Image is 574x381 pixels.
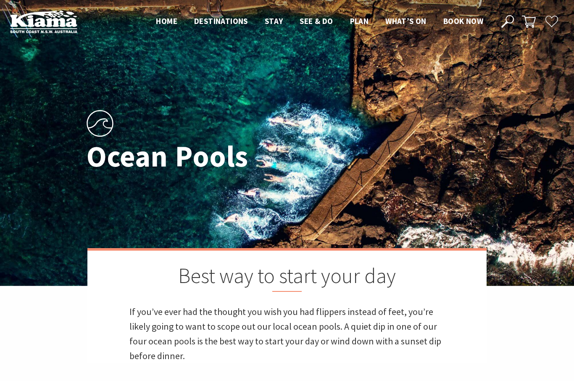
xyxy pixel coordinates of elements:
h1: Ocean Pools [87,140,324,172]
span: Destinations [194,16,248,26]
nav: Main Menu [147,15,492,29]
img: Kiama Logo [10,10,77,33]
span: Book now [443,16,483,26]
h2: Best way to start your day [129,263,445,292]
span: Home [156,16,177,26]
span: Stay [265,16,283,26]
p: If you’ve ever had the thought you wish you had flippers instead of feet, you’re likely going to ... [129,304,445,364]
span: Plan [350,16,369,26]
span: See & Do [300,16,333,26]
span: What’s On [385,16,427,26]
